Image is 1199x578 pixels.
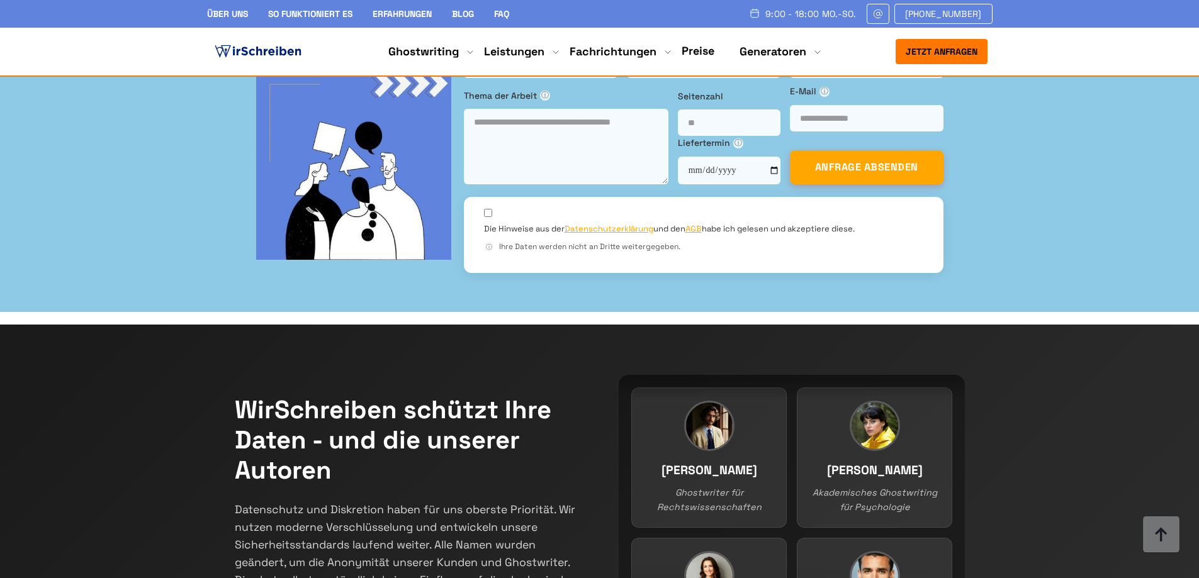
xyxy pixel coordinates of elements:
[678,136,780,150] label: Liefertermin
[388,44,459,59] a: Ghostwriting
[810,460,939,480] h3: [PERSON_NAME]
[905,9,982,19] span: [PHONE_NUMBER]
[484,241,923,253] div: Ihre Daten werden nicht an Dritte weitergegeben.
[484,223,855,235] label: Die Hinweise aus der und den habe ich gelesen und akzeptiere diese.
[733,138,743,148] span: ⓘ
[373,8,432,19] a: Erfahrungen
[765,9,857,19] span: 9:00 - 18:00 Mo.-So.
[819,87,830,97] span: ⓘ
[749,8,760,18] img: Schedule
[740,44,806,59] a: Generatoren
[872,9,884,19] img: Email
[790,150,943,184] button: ANFRAGE ABSENDEN
[212,42,304,61] img: logo ghostwriter-österreich
[894,4,993,24] a: [PHONE_NUMBER]
[682,43,714,58] a: Preise
[678,89,780,103] label: Seitenzahl
[540,91,550,101] span: ⓘ
[685,223,702,234] a: AGB
[256,65,451,260] img: bg
[1142,516,1180,554] img: button top
[207,8,248,19] a: Über uns
[570,44,656,59] a: Fachrichtungen
[464,89,668,103] label: Thema der Arbeit
[896,39,988,64] button: Jetzt anfragen
[452,8,474,19] a: Blog
[565,223,653,234] a: Datenschutzerklärung
[484,242,494,252] span: ⓘ
[235,395,581,486] h2: WirSchreiben schützt Ihre Daten - und die unserer Autoren
[484,44,544,59] a: Leistungen
[645,460,774,480] h3: [PERSON_NAME]
[268,8,352,19] a: So funktioniert es
[494,8,509,19] a: FAQ
[790,84,943,98] label: E-Mail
